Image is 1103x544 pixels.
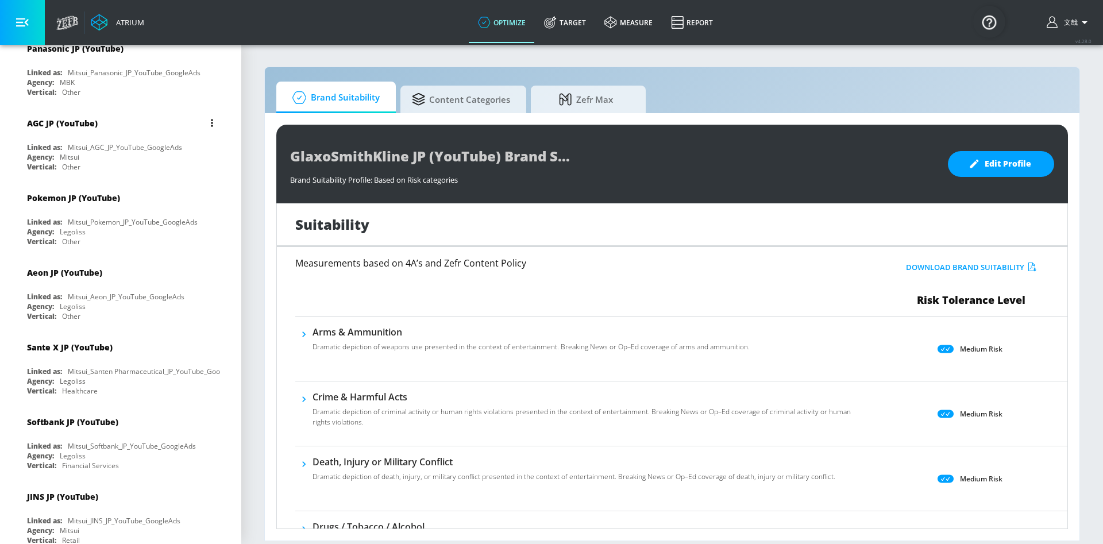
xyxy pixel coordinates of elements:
div: Sante X JP (YouTube) [27,342,113,353]
div: Financial Services [62,461,119,470]
p: Medium Risk [960,408,1002,420]
div: Vertical: [27,461,56,470]
div: Mitsui_AGC_JP_YouTube_GoogleAds [68,142,182,152]
span: Risk Tolerance Level [917,293,1025,307]
a: optimize [469,2,535,43]
div: Other [62,87,80,97]
div: Agency: [27,526,54,535]
div: Mitsui_JINS_JP_YouTube_GoogleAds [68,516,180,526]
div: Softbank JP (YouTube)Linked as:Mitsui_Softbank_JP_YouTube_GoogleAdsAgency:LegolissVertical:Financ... [18,408,223,473]
div: Vertical: [27,386,56,396]
div: Linked as: [27,68,62,78]
div: Sante X JP (YouTube)Linked as:Mitsui_Santen Pharmaceutical_JP_YouTube_GoogleAdsAgency:LegolissVer... [18,333,223,399]
div: Pokemon JP (YouTube) [27,192,120,203]
a: Target [535,2,595,43]
div: Agency: [27,152,54,162]
div: Mitsui [60,526,79,535]
button: Edit Profile [948,151,1054,177]
div: Healthcare [62,386,98,396]
div: Other [62,162,80,172]
span: Brand Suitability [288,84,380,111]
div: Linked as: [27,142,62,152]
div: Linked as: [27,217,62,227]
div: Mitsui_Panasonic_JP_YouTube_GoogleAds [68,68,200,78]
div: Mitsui [60,152,79,162]
div: Linked as: [27,441,62,451]
button: Download Brand Suitability [903,259,1039,276]
p: Medium Risk [960,343,1002,355]
div: Panasonic JP (YouTube) [27,43,124,54]
div: AGC JP (YouTube)Linked as:Mitsui_AGC_JP_YouTube_GoogleAdsAgency:MitsuiVertical:Other [18,109,223,175]
div: Agency: [27,302,54,311]
div: Mitsui_Pokemon_JP_YouTube_GoogleAds [68,217,198,227]
div: Aeon JP (YouTube)Linked as:Mitsui_Aeon_JP_YouTube_GoogleAdsAgency:LegolissVertical:Other [18,259,223,324]
div: Panasonic JP (YouTube)Linked as:Mitsui_Panasonic_JP_YouTube_GoogleAdsAgency:MBKVertical:Other [18,34,223,100]
div: Linked as: [27,516,62,526]
a: measure [595,2,662,43]
div: Pokemon JP (YouTube)Linked as:Mitsui_Pokemon_JP_YouTube_GoogleAdsAgency:LegolissVertical:Other [18,184,223,249]
div: Death, Injury or Military ConflictDramatic depiction of death, injury, or military conflict prese... [313,456,835,489]
span: Content Categories [412,86,510,113]
h1: Suitability [295,215,369,234]
div: Vertical: [27,162,56,172]
div: Vertical: [27,237,56,246]
div: Atrium [111,17,144,28]
div: Arms & AmmunitionDramatic depiction of weapons use presented in the context of entertainment. Bre... [313,326,750,359]
h6: Crime & Harmful Acts [313,391,857,403]
div: Other [62,237,80,246]
span: Edit Profile [971,157,1031,171]
div: Legoliss [60,451,86,461]
h6: Drugs / Tobacco / Alcohol [313,520,857,533]
p: Dramatic depiction of weapons use presented in the context of entertainment. Breaking News or Op–... [313,342,750,352]
span: login as: fumiya.nakamura@mbk-digital.co.jp [1059,18,1078,28]
div: JINS JP (YouTube) [27,491,98,502]
div: Mitsui_Santen Pharmaceutical_JP_YouTube_GoogleAds [68,366,242,376]
span: Zefr Max [542,86,630,113]
div: Agency: [27,451,54,461]
div: Legoliss [60,227,86,237]
div: Vertical: [27,87,56,97]
h6: Measurements based on 4A’s and Zefr Content Policy [295,259,810,268]
div: Mitsui_Softbank_JP_YouTube_GoogleAds [68,441,196,451]
a: Atrium [91,14,144,31]
div: MBK [60,78,75,87]
p: Dramatic depiction of criminal activity or human rights violations presented in the context of en... [313,407,857,427]
p: Dramatic depiction of death, injury, or military conflict presented in the context of entertainme... [313,472,835,482]
button: 文哉 [1047,16,1092,29]
div: Linked as: [27,292,62,302]
div: Softbank JP (YouTube) [27,416,118,427]
div: Legoliss [60,376,86,386]
h6: Death, Injury or Military Conflict [313,456,835,468]
div: AGC JP (YouTube) [27,118,98,129]
button: Open Resource Center [973,6,1005,38]
p: Medium Risk [960,473,1002,485]
div: Brand Suitability Profile: Based on Risk categories [290,169,936,185]
a: Report [662,2,722,43]
div: Linked as: [27,366,62,376]
div: Agency: [27,227,54,237]
h6: Arms & Ammunition [313,326,750,338]
div: Agency: [27,78,54,87]
div: Mitsui_Aeon_JP_YouTube_GoogleAds [68,292,184,302]
div: Aeon JP (YouTube) [27,267,102,278]
span: v 4.28.0 [1075,38,1092,44]
div: Agency: [27,376,54,386]
div: Other [62,311,80,321]
div: Vertical: [27,311,56,321]
div: Legoliss [60,302,86,311]
div: Crime & Harmful ActsDramatic depiction of criminal activity or human rights violations presented ... [313,391,857,434]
